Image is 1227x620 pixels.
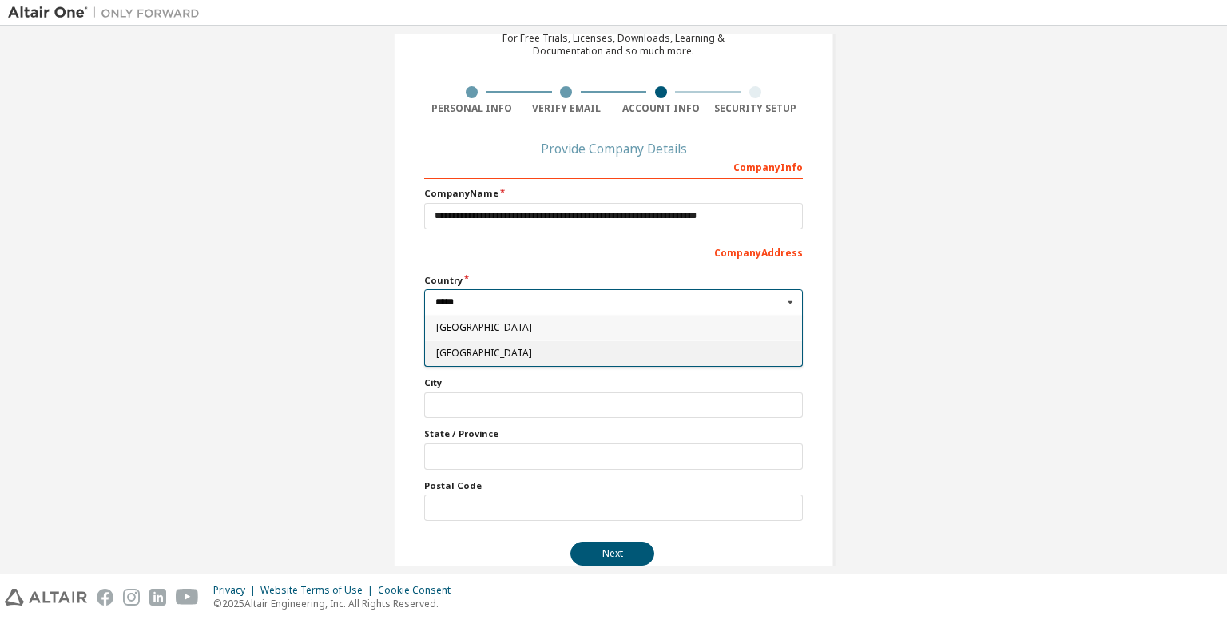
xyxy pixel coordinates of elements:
div: Security Setup [709,102,804,115]
label: Company Name [424,187,803,200]
label: Country [424,274,803,287]
div: Website Terms of Use [260,584,378,597]
span: [GEOGRAPHIC_DATA] [436,323,792,332]
div: Privacy [213,584,260,597]
label: City [424,376,803,389]
img: facebook.svg [97,589,113,606]
img: linkedin.svg [149,589,166,606]
div: Account Info [613,102,709,115]
span: [GEOGRAPHIC_DATA] [436,348,792,358]
div: For Free Trials, Licenses, Downloads, Learning & Documentation and so much more. [502,32,725,58]
img: Altair One [8,5,208,21]
label: Postal Code [424,479,803,492]
label: State / Province [424,427,803,440]
button: Next [570,542,654,566]
p: © 2025 Altair Engineering, Inc. All Rights Reserved. [213,597,460,610]
div: Cookie Consent [378,584,460,597]
img: instagram.svg [123,589,140,606]
img: altair_logo.svg [5,589,87,606]
img: youtube.svg [176,589,199,606]
div: Verify Email [519,102,614,115]
div: Company Info [424,153,803,179]
div: Personal Info [424,102,519,115]
div: Company Address [424,239,803,264]
div: Provide Company Details [424,144,803,153]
